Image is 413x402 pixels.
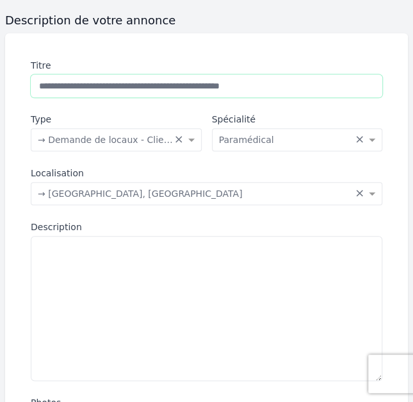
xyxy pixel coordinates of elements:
span: Clear all [174,133,185,146]
label: Spécialité [212,113,383,126]
h3: Description de votre annonce [5,13,408,28]
label: Titre [31,59,382,72]
label: Type [31,113,202,126]
label: Localisation [31,167,382,180]
span: Clear all [355,133,366,146]
span: Clear all [355,187,366,200]
label: Description [31,221,382,233]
